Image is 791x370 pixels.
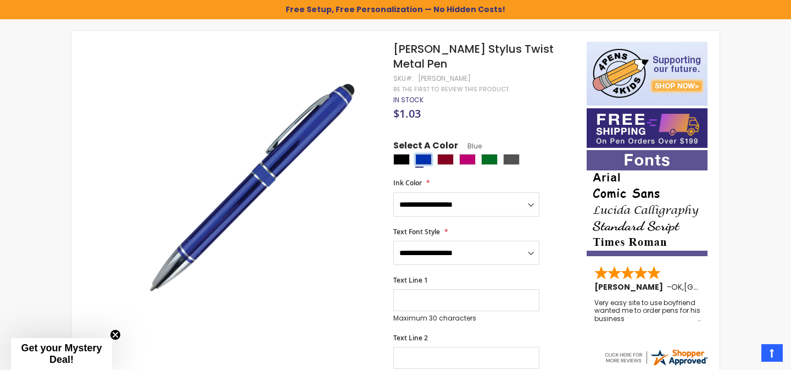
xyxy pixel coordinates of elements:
div: Green [481,154,498,165]
span: Select A Color [393,140,458,154]
div: Blue [415,154,432,165]
span: $1.03 [393,106,421,121]
img: 4pens 4 kids [587,42,708,106]
a: 4pens.com certificate URL [603,360,709,369]
span: Ink Color [393,178,422,187]
span: [PERSON_NAME] [594,281,667,292]
span: Text Font Style [393,227,440,236]
span: [PERSON_NAME] Stylus Twist Metal Pen [393,41,554,71]
div: Black [393,154,410,165]
span: OK [671,281,682,292]
div: Burgundy [437,154,454,165]
span: Text Line 2 [393,333,428,343]
div: Get your Mystery Deal!Close teaser [11,338,112,370]
span: Get your Mystery Deal! [21,343,102,365]
div: Availability [393,96,424,104]
span: Text Line 1 [393,275,428,285]
button: Close teaser [110,329,121,340]
img: font-personalization-examples [587,150,708,256]
img: 4pens.com widget logo [603,347,709,367]
div: [PERSON_NAME] [418,74,471,83]
span: [GEOGRAPHIC_DATA] [684,281,765,292]
div: Gunmetal [503,154,520,165]
p: Maximum 30 characters [393,314,539,323]
span: In stock [393,95,424,104]
strong: SKU [393,74,414,83]
iframe: Google Customer Reviews [700,340,791,370]
div: Fushia [459,154,476,165]
span: - , [667,281,765,292]
span: Blue [458,141,482,151]
a: Be the first to review this product [393,85,509,93]
div: Very easy site to use boyfriend wanted me to order pens for his business [594,299,701,323]
img: Free shipping on orders over $199 [587,108,708,148]
img: colter_side_blue_1.jpg [127,58,378,309]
